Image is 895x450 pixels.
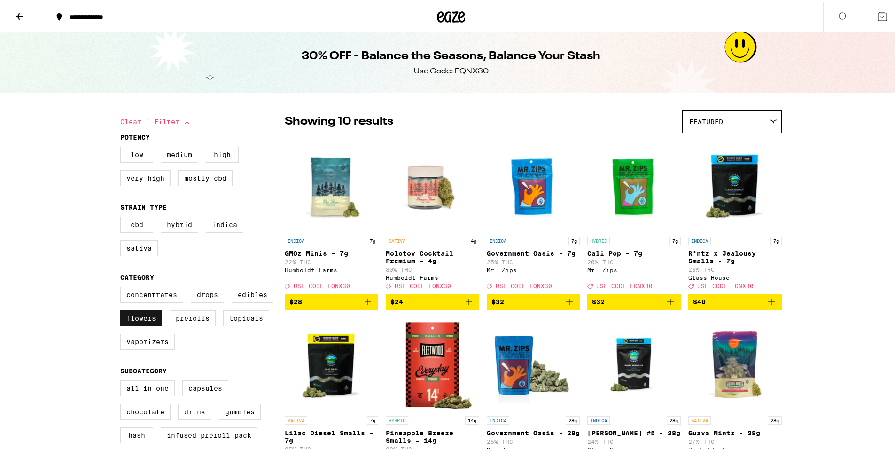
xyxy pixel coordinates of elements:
p: Government Oasis - 7g [487,248,580,255]
div: Humboldt Farms [285,265,378,271]
legend: Strain Type [120,202,167,209]
h1: 30% OFF - Balance the Seasons, Balance Your Stash [302,47,600,63]
a: Open page for GMOz Minis - 7g from Humboldt Farms [285,136,378,292]
p: SATIVA [285,414,307,423]
label: Sativa [120,238,158,254]
img: Mr. Zips - Government Oasis - 28g [487,316,580,410]
span: $40 [693,296,706,304]
p: Molotov Cocktail Premium - 4g [386,248,479,263]
label: Edibles [232,285,273,301]
legend: Category [120,272,154,279]
p: 7g [669,235,681,243]
img: Fleetwood - Pineapple Breeze Smalls - 14g [386,316,479,410]
p: 7g [770,235,782,243]
label: All-In-One [120,379,175,395]
label: Vaporizers [120,332,175,348]
label: Concentrates [120,285,183,301]
legend: Potency [120,132,150,139]
label: Medium [161,145,198,161]
button: Clear 1 filter [120,108,193,132]
legend: Subcategory [120,365,167,373]
p: Showing 10 results [285,112,393,128]
p: R*ntz x Jealousy Smalls - 7g [688,248,782,263]
label: Capsules [182,379,228,395]
p: Lilac Diesel Smalls - 7g [285,427,378,442]
span: $32 [491,296,504,304]
span: Featured [689,116,723,124]
a: Open page for Government Oasis - 7g from Mr. Zips [487,136,580,292]
p: INDICA [587,414,610,423]
img: Mr. Zips - Government Oasis - 7g [487,136,580,230]
p: 28g [566,414,580,423]
img: Humboldt Farms - Guava Mintz - 28g [688,316,782,410]
img: Humboldt Farms - GMOz Minis - 7g [285,136,378,230]
p: 27% THC [688,437,782,443]
a: Open page for Cali Pop - 7g from Mr. Zips [587,136,681,292]
p: INDICA [487,235,509,243]
label: Drops [191,285,224,301]
p: 7g [367,235,378,243]
span: Hi. Need any help? [6,7,68,14]
p: INDICA [487,414,509,423]
p: 23% THC [688,265,782,271]
label: Drink [178,402,211,418]
p: Guava Mintz - 28g [688,427,782,435]
p: Pineapple Breeze Smalls - 14g [386,427,479,442]
p: 4g [468,235,479,243]
span: $24 [390,296,403,304]
a: Open page for R*ntz x Jealousy Smalls - 7g from Glass House [688,136,782,292]
p: SATIVA [688,414,711,423]
p: 28g [667,414,681,423]
p: SATIVA [386,235,408,243]
span: USE CODE EQNX30 [496,281,552,287]
span: $32 [592,296,605,304]
p: 7g [568,235,580,243]
span: $28 [289,296,302,304]
span: USE CODE EQNX30 [294,281,350,287]
label: Hash [120,426,153,442]
button: Add to bag [285,292,378,308]
button: Add to bag [688,292,782,308]
button: Add to bag [587,292,681,308]
button: Add to bag [487,292,580,308]
img: Mr. Zips - Cali Pop - 7g [587,136,681,230]
label: Gummies [219,402,261,418]
span: USE CODE EQNX30 [596,281,653,287]
label: Very High [120,168,171,184]
div: Mr. Zips [587,265,681,271]
label: High [206,145,239,161]
label: Mostly CBD [178,168,233,184]
a: Open page for Molotov Cocktail Premium - 4g from Humboldt Farms [386,136,479,292]
label: Infused Preroll Pack [161,426,257,442]
label: Prerolls [170,308,216,324]
p: GMOz Minis - 7g [285,248,378,255]
label: Flowers [120,308,162,324]
span: USE CODE EQNX30 [697,281,754,287]
p: HYBRID [587,235,610,243]
p: INDICA [285,235,307,243]
button: Add to bag [386,292,479,308]
p: Cali Pop - 7g [587,248,681,255]
label: Topicals [223,308,269,324]
label: Low [120,145,153,161]
p: 20% THC [587,257,681,263]
label: Hybrid [161,215,198,231]
img: Glass House - Lilac Diesel Smalls - 7g [285,316,378,410]
div: Glass House [688,273,782,279]
label: CBD [120,215,153,231]
img: Humboldt Farms - Molotov Cocktail Premium - 4g [386,136,479,230]
span: USE CODE EQNX30 [395,281,451,287]
div: Use Code: EQNX30 [414,64,489,75]
p: 24% THC [587,437,681,443]
p: 25% THC [487,257,580,263]
p: INDICA [688,235,711,243]
p: 14g [465,414,479,423]
img: Glass House - R*ntz x Jealousy Smalls - 7g [688,136,782,230]
p: 28g [768,414,782,423]
p: 7g [367,414,378,423]
p: [PERSON_NAME] #5 - 28g [587,427,681,435]
p: HYBRID [386,414,408,423]
img: Glass House - Donny Burger #5 - 28g [587,316,681,410]
label: Indica [206,215,243,231]
p: 30% THC [386,265,479,271]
